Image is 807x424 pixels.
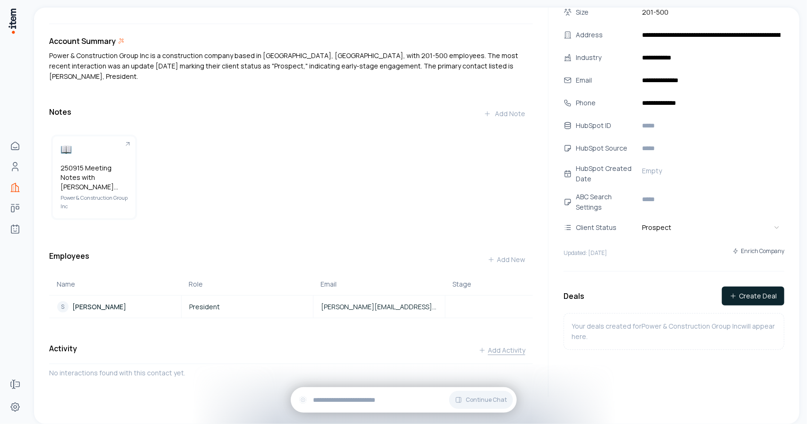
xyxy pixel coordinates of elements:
[576,143,636,153] div: HubSpot Source
[291,387,517,413] div: Continue Chat
[576,52,636,63] div: Industry
[576,30,636,40] div: Address
[576,75,636,85] div: Email
[466,396,507,404] span: Continue Chat
[49,51,533,82] p: Power & Construction Group Inc is a construction company based in [GEOGRAPHIC_DATA], [GEOGRAPHIC_...
[189,280,305,289] div: Role
[452,280,525,289] div: Stage
[480,250,533,269] button: Add New
[6,220,25,238] a: Agents
[321,280,437,289] div: Email
[49,368,533,378] p: No interactions found with this contact yet.
[564,249,607,257] p: Updated: [DATE]
[576,120,636,131] div: HubSpot ID
[57,301,69,313] div: S
[722,287,784,305] button: Create Deal
[49,106,71,118] h3: Notes
[576,192,636,212] div: ABC Search Settings
[49,250,89,269] h3: Employees
[564,290,584,302] h3: Deals
[6,199,25,218] a: Deals
[61,163,128,192] h5: 250915 Meeting Notes with [PERSON_NAME] (ABC Empire)
[50,301,181,313] a: S[PERSON_NAME]
[732,243,784,260] button: Enrich Company
[314,302,444,312] a: [PERSON_NAME][EMAIL_ADDRESS][DOMAIN_NAME]
[6,398,25,416] a: Settings
[49,35,116,47] h3: Account Summary
[190,302,220,312] span: President
[576,98,636,108] div: Phone
[484,109,525,119] div: Add Note
[61,194,128,211] span: Power & Construction Group Inc
[49,343,77,354] h3: Activity
[6,178,25,197] a: Companies
[572,321,776,342] p: Your deals created for Power & Construction Group Inc will appear here.
[449,391,513,409] button: Continue Chat
[6,157,25,176] a: People
[321,302,437,312] span: [PERSON_NAME][EMAIL_ADDRESS][DOMAIN_NAME]
[642,166,662,176] span: Empty
[57,280,174,289] div: Name
[576,222,636,233] div: Client Status
[6,375,25,394] a: Forms
[638,163,784,178] button: Empty
[576,163,636,184] div: HubSpot Created Date
[476,104,533,123] button: Add Note
[72,302,126,312] p: [PERSON_NAME]
[8,8,17,34] img: Item Brain Logo
[471,341,533,360] button: Add Activity
[61,144,72,155] img: book
[182,302,312,312] a: President
[6,136,25,155] a: Home
[576,7,636,17] div: Size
